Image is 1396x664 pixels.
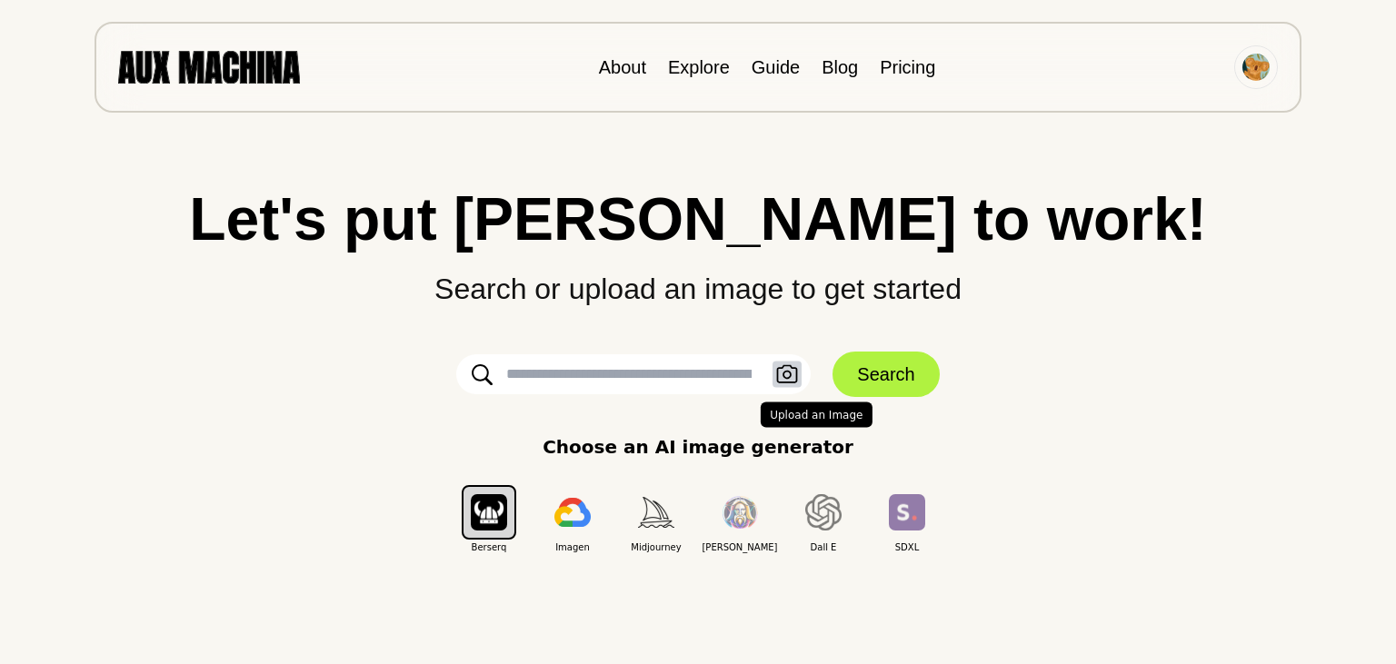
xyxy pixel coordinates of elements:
[889,494,925,530] img: SDXL
[1242,54,1270,81] img: Avatar
[833,352,939,397] button: Search
[471,494,507,530] img: Berserq
[773,362,802,388] button: Upload an Image
[805,494,842,530] img: Dall E
[822,57,858,77] a: Blog
[668,57,730,77] a: Explore
[554,498,591,527] img: Imagen
[752,57,800,77] a: Guide
[782,540,865,554] span: Dall E
[614,540,698,554] span: Midjourney
[36,189,1360,249] h1: Let's put [PERSON_NAME] to work!
[531,540,614,554] span: Imagen
[36,249,1360,311] p: Search or upload an image to get started
[543,433,853,461] p: Choose an AI image generator
[880,57,935,77] a: Pricing
[638,497,674,527] img: Midjourney
[447,540,531,554] span: Berserq
[118,51,300,83] img: AUX MACHINA
[698,540,782,554] span: [PERSON_NAME]
[865,540,949,554] span: SDXL
[599,57,646,77] a: About
[761,401,872,427] span: Upload an Image
[722,496,758,530] img: Leonardo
